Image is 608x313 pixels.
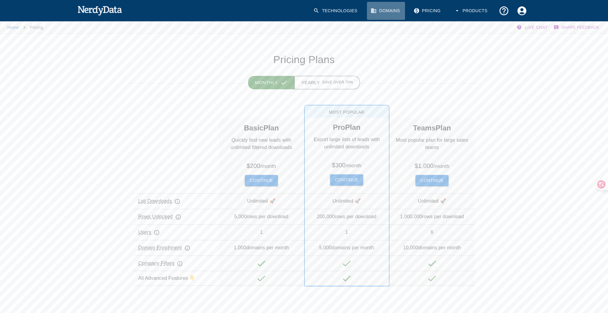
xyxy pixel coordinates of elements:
button: Live Chat [515,21,550,34]
div: 200,000 rows per download [305,209,389,224]
div: Unlimited 🚀 [305,193,389,208]
p: Users [138,229,160,236]
div: 1,000,000 rows per download [389,209,475,224]
div: 1 [219,224,304,240]
h5: Teams Plan [413,118,451,137]
p: Rows Unlocked [138,213,181,220]
small: / month [346,163,361,169]
button: Account Settings [513,2,531,20]
button: Yearly Save over 70% [294,76,360,89]
nav: breadcrumb [7,21,43,34]
button: Continue [330,174,363,186]
a: Technologies [310,2,362,20]
div: Unlimited 🚀 [219,193,304,208]
h6: $ 200 [247,161,276,170]
h6: $ 300 [332,160,361,169]
button: Continue [245,175,278,186]
span: Save over 70% [322,80,353,86]
button: Share Feedback [553,21,601,34]
span: Most Popular [305,105,389,118]
iframe: Drift Widget Chat Controller [578,270,601,293]
h6: $ 1,000 [415,161,450,170]
div: 1,000 domains per month [219,240,304,255]
a: Pricing [410,2,446,20]
div: 5,000 domains per month [305,240,389,255]
div: All Advanced Features 👇 [133,271,219,286]
p: Most popular plan for large sales teams [389,137,475,161]
div: 5,000 rows per download [219,209,304,224]
div: 1 [305,224,389,240]
div: 6 [389,224,475,240]
p: Company Filters [138,260,183,267]
p: Quickly find new leads with unlimited filtered downloads [219,137,304,161]
a: Home [7,25,19,30]
a: Domains [367,2,405,20]
button: Monthly [248,76,295,89]
h1: Pricing Plans [129,53,480,66]
button: Support and Documentation [495,2,513,20]
div: 10,000 domains per month [389,240,475,255]
p: Export large lists of leads with unlimited downloads [305,136,389,160]
p: Domain Enrichment [138,244,190,251]
img: NerdyData.com [77,4,122,16]
small: / month [260,163,276,169]
button: Continue [415,175,448,186]
button: Products [450,2,492,20]
p: Pricing [30,24,43,30]
p: List Downloads [138,197,181,205]
small: / month [434,163,450,169]
h5: Pro Plan [333,118,361,136]
h5: Basic Plan [244,118,279,137]
div: Unlimited 🚀 [389,193,475,208]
